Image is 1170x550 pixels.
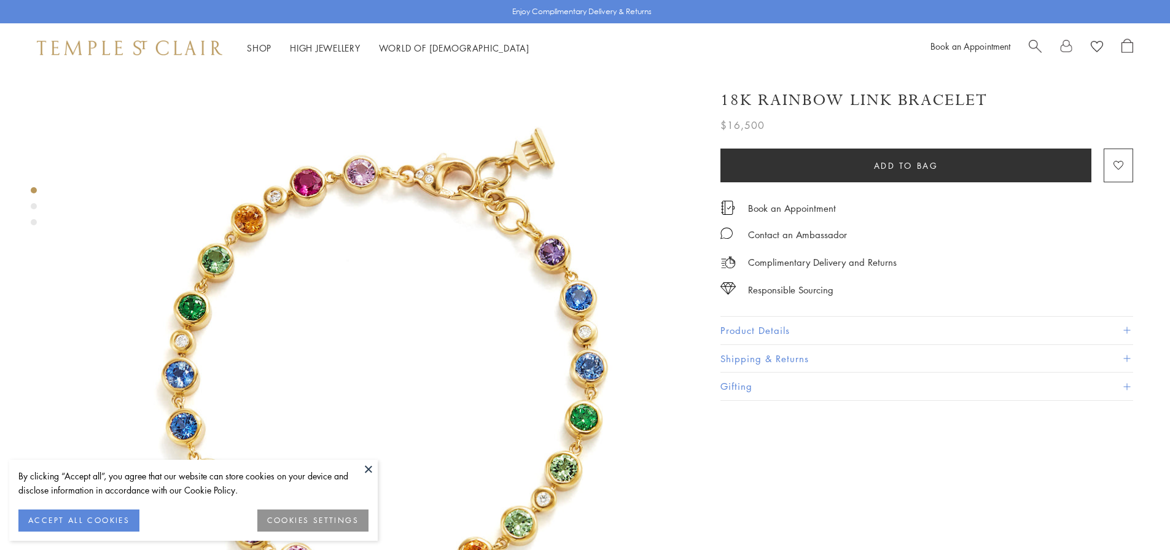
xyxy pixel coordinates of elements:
button: Shipping & Returns [720,345,1133,373]
a: View Wishlist [1091,39,1103,57]
button: Product Details [720,317,1133,344]
a: Book an Appointment [930,40,1010,52]
iframe: Gorgias live chat messenger [1109,492,1158,538]
nav: Main navigation [247,41,529,56]
button: Add to bag [720,149,1091,182]
button: COOKIES SETTINGS [257,509,369,532]
p: Enjoy Complimentary Delivery & Returns [512,6,652,18]
a: High JewelleryHigh Jewellery [290,42,361,54]
div: Responsible Sourcing [748,282,833,298]
div: Contact an Ambassador [748,227,847,242]
h1: 18K Rainbow Link Bracelet [720,90,988,111]
a: Open Shopping Bag [1121,39,1133,57]
a: World of [DEMOGRAPHIC_DATA]World of [DEMOGRAPHIC_DATA] [379,42,529,54]
img: icon_delivery.svg [720,255,736,270]
img: icon_sourcing.svg [720,282,736,295]
span: Add to bag [874,159,938,172]
img: Temple St. Clair [37,41,222,55]
a: Book an Appointment [748,201,836,215]
a: Search [1029,39,1042,57]
div: By clicking “Accept all”, you agree that our website can store cookies on your device and disclos... [18,469,369,497]
span: $16,500 [720,117,765,133]
button: ACCEPT ALL COOKIES [18,509,139,532]
a: ShopShop [247,42,271,54]
p: Complimentary Delivery and Returns [748,255,897,270]
img: MessageIcon-01_2.svg [720,227,733,239]
img: icon_appointment.svg [720,201,735,215]
div: Product gallery navigation [31,184,37,235]
button: Gifting [720,373,1133,400]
